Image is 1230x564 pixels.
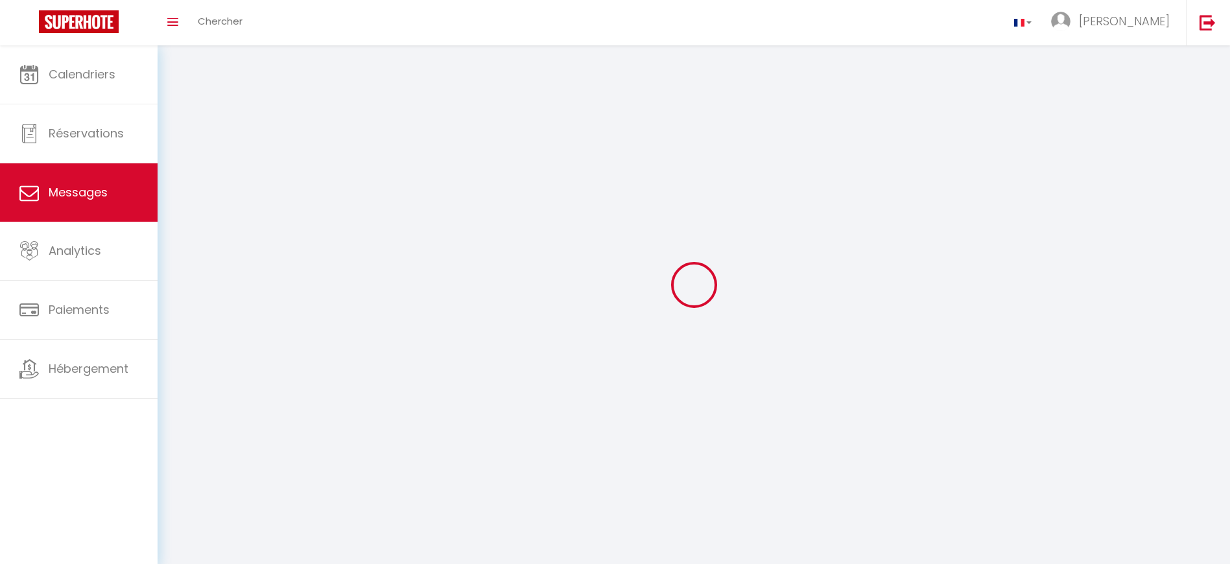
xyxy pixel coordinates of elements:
img: logout [1200,14,1216,30]
span: Calendriers [49,66,115,82]
span: Réservations [49,125,124,141]
img: ... [1051,12,1070,31]
span: Chercher [198,14,242,28]
span: Messages [49,184,108,200]
button: Ouvrir le widget de chat LiveChat [10,5,49,44]
img: Super Booking [39,10,119,33]
span: Hébergement [49,360,128,377]
span: [PERSON_NAME] [1079,13,1170,29]
span: Analytics [49,242,101,259]
span: Paiements [49,301,110,318]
